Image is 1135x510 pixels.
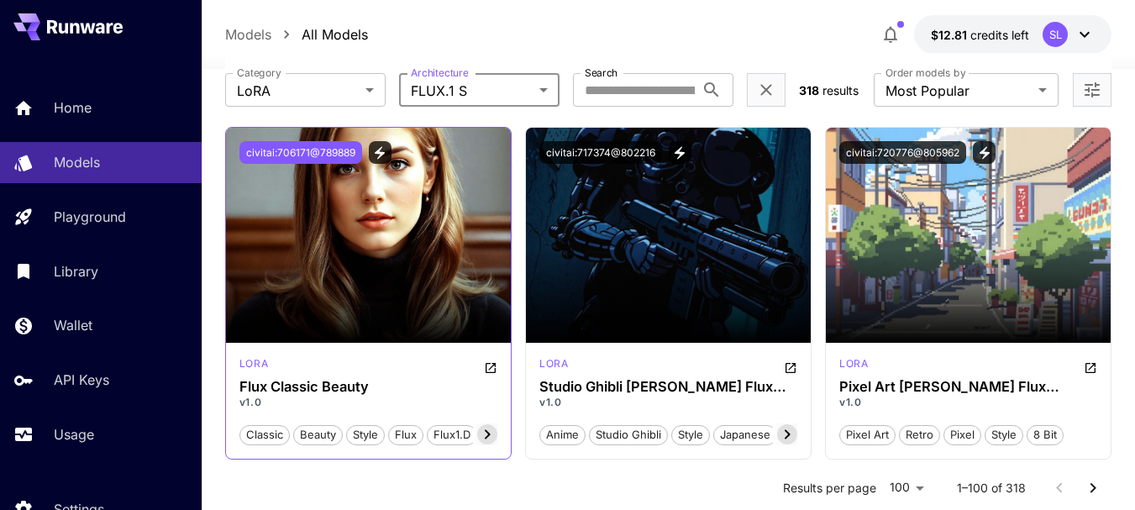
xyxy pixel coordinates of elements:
[589,423,668,445] button: studio ghibli
[239,423,290,445] button: classic
[931,26,1029,44] div: $12.81356
[944,427,980,444] span: pixel
[839,379,1097,395] h3: Pixel Art [PERSON_NAME] Flux [PERSON_NAME]
[1082,80,1102,101] button: Open more filters
[957,480,1026,497] p: 1–100 of 318
[985,427,1022,444] span: style
[970,28,1029,42] span: credits left
[239,395,497,410] p: v1.0
[900,427,939,444] span: retro
[388,423,423,445] button: flux
[239,356,268,376] div: FLUX.1 S
[883,476,930,500] div: 100
[931,28,970,42] span: $12.81
[784,356,797,376] button: Open in CivitAI
[585,66,617,80] label: Search
[713,423,777,445] button: japanese
[54,315,92,335] p: Wallet
[840,427,895,444] span: pixel art
[302,24,368,45] a: All Models
[539,395,797,410] p: v1.0
[237,66,281,80] label: Category
[973,141,996,164] button: View trigger words
[885,66,965,80] label: Order models by
[369,141,391,164] button: View trigger words
[671,423,710,445] button: style
[839,356,868,376] div: FLUX.1 S
[484,356,497,376] button: Open in CivitAI
[839,356,868,371] p: lora
[293,423,343,445] button: beauty
[540,427,585,444] span: anime
[389,427,423,444] span: flux
[54,370,109,390] p: API Keys
[839,141,966,164] button: civitai:720776@805962
[839,379,1097,395] div: Pixel Art Schnell Flux LoRA
[756,80,776,101] button: Clear filters (2)
[1027,423,1064,445] button: 8 bit
[225,24,368,45] nav: breadcrumb
[239,379,497,395] h3: Flux Classic Beauty
[783,480,876,497] p: Results per page
[885,81,1032,101] span: Most Popular
[714,427,776,444] span: japanese
[411,66,468,80] label: Architecture
[54,97,92,118] p: Home
[1076,471,1110,505] button: Go to next page
[822,83,859,97] span: results
[240,427,289,444] span: classic
[539,141,662,164] button: civitai:717374@802216
[347,427,384,444] span: style
[799,83,819,97] span: 318
[539,379,797,395] h3: Studio Ghibli [PERSON_NAME] Flux [PERSON_NAME]
[346,423,385,445] button: style
[294,427,342,444] span: beauty
[899,423,940,445] button: retro
[411,81,533,101] span: FLUX.1 S
[428,427,476,444] span: flux1.d
[539,379,797,395] div: Studio Ghibli Schnell Flux LoRA
[1027,427,1063,444] span: 8 bit
[914,15,1111,54] button: $12.81356SL
[539,356,568,371] p: lora
[54,261,98,281] p: Library
[54,424,94,444] p: Usage
[985,423,1023,445] button: style
[1084,356,1097,376] button: Open in CivitAI
[539,423,586,445] button: anime
[239,141,362,164] button: civitai:706171@789889
[54,152,100,172] p: Models
[427,423,477,445] button: flux1.d
[839,423,896,445] button: pixel art
[1043,22,1068,47] div: SL
[54,207,126,227] p: Playground
[539,356,568,376] div: FLUX.1 S
[669,141,691,164] button: View trigger words
[590,427,667,444] span: studio ghibli
[943,423,981,445] button: pixel
[237,81,359,101] span: LoRA
[239,356,268,371] p: lora
[672,427,709,444] span: style
[225,24,271,45] a: Models
[839,395,1097,410] p: v1.0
